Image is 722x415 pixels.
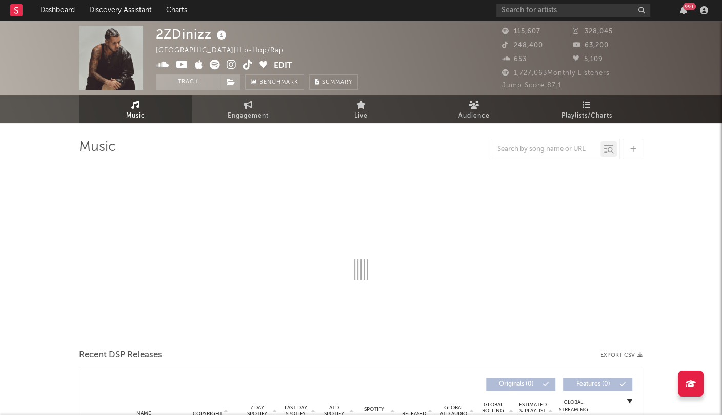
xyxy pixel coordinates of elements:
[502,56,527,63] span: 653
[573,42,609,49] span: 63,200
[259,77,298,89] span: Benchmark
[683,3,696,10] div: 99 +
[530,95,643,123] a: Playlists/Charts
[417,95,530,123] a: Audience
[126,110,145,122] span: Music
[492,145,600,154] input: Search by song name or URL
[156,45,295,57] div: [GEOGRAPHIC_DATA] | Hip-Hop/Rap
[680,6,687,14] button: 99+
[570,381,617,387] span: Features ( 0 )
[486,378,555,391] button: Originals(0)
[305,95,417,123] a: Live
[322,80,352,85] span: Summary
[502,28,540,35] span: 115,607
[79,95,192,123] a: Music
[502,42,543,49] span: 248,400
[493,381,540,387] span: Originals ( 0 )
[458,110,490,122] span: Audience
[354,110,368,122] span: Live
[561,110,612,122] span: Playlists/Charts
[245,74,304,90] a: Benchmark
[309,74,358,90] button: Summary
[228,110,269,122] span: Engagement
[502,70,610,77] span: 1,727,063 Monthly Listeners
[274,60,292,72] button: Edit
[156,26,229,43] div: 2ZDinizz
[156,74,220,90] button: Track
[563,378,632,391] button: Features(0)
[192,95,305,123] a: Engagement
[573,56,603,63] span: 5,109
[502,82,561,89] span: Jump Score: 87.1
[573,28,613,35] span: 328,045
[600,352,643,359] button: Export CSV
[496,4,650,17] input: Search for artists
[79,349,162,362] span: Recent DSP Releases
